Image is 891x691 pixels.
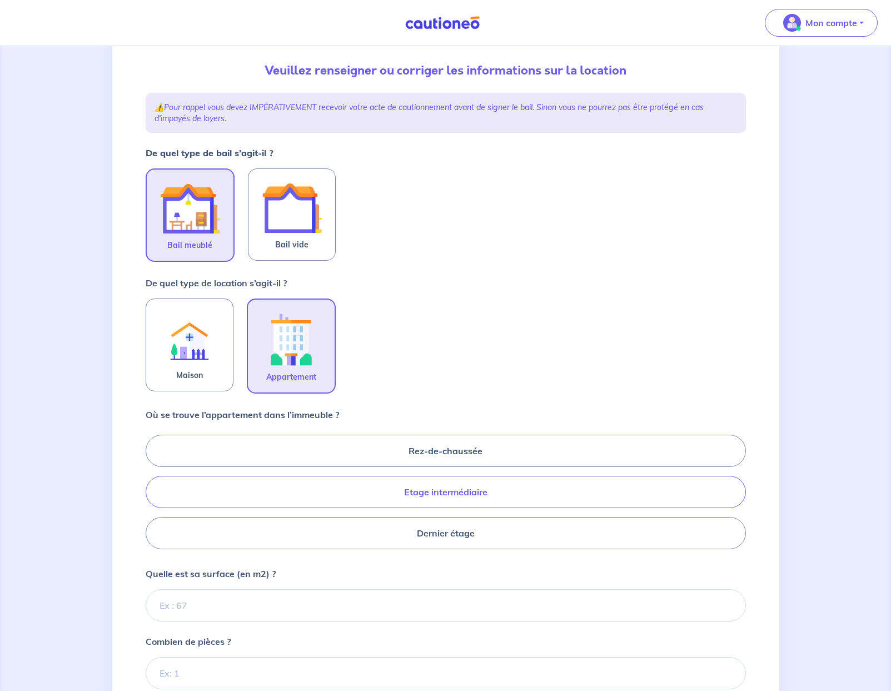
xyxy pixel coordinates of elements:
[146,517,746,549] label: Dernier étage
[765,9,878,37] button: illu_account_valid_menu.svgMon compte
[275,238,308,251] span: Bail vide
[783,14,801,32] img: illu_account_valid_menu.svg
[146,635,231,648] p: Combien de pièces ?
[146,408,339,421] p: Où se trouve l’appartement dans l’immeuble ?
[155,102,737,124] p: ⚠️
[266,370,316,384] span: Appartement
[401,16,484,30] img: Cautioneo
[176,369,203,382] span: Maison
[146,476,746,508] label: Etage intermédiaire
[167,238,212,252] span: Bail meublé
[155,102,704,123] em: Pour rappel vous devez IMPÉRATIVEMENT recevoir votre acte de cautionnement avant de signer le bai...
[146,657,746,689] input: Ex: 1
[261,309,321,370] img: illu_apartment.svg
[146,589,746,622] input: Ex : 67
[160,308,220,369] img: illu_rent.svg
[146,62,746,79] p: Veuillez renseigner ou corriger les informations sur la location
[805,16,857,29] p: Mon compte
[146,435,746,467] label: Rez-de-chaussée
[146,567,276,580] p: Quelle est sa surface (en m2) ?
[160,178,220,238] img: illu_furnished_lease.svg
[146,147,273,158] strong: De quel type de bail s’agit-il ?
[262,178,322,238] img: illu_empty_lease.svg
[146,276,287,290] p: De quel type de location s’agit-il ?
